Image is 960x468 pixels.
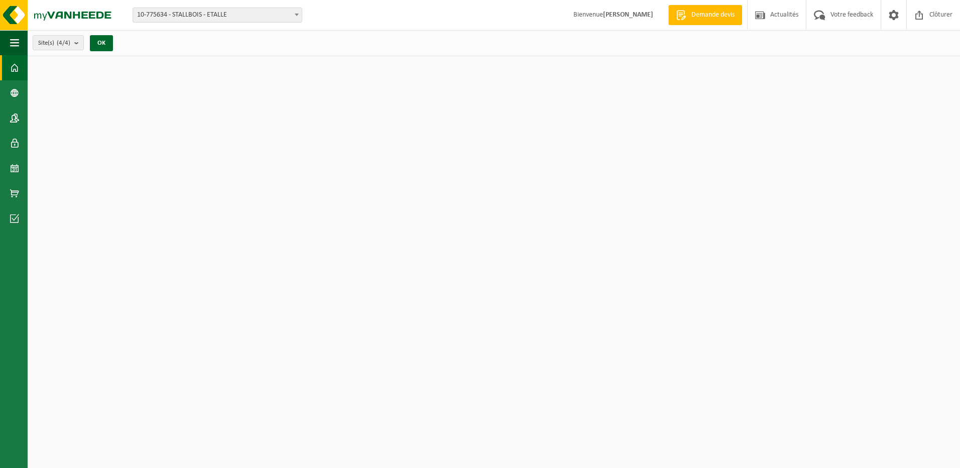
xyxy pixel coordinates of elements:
[57,40,70,46] count: (4/4)
[603,11,653,19] strong: [PERSON_NAME]
[38,36,70,51] span: Site(s)
[668,5,742,25] a: Demande devis
[33,35,84,50] button: Site(s)(4/4)
[133,8,302,23] span: 10-775634 - STALLBOIS - ETALLE
[90,35,113,51] button: OK
[689,10,737,20] span: Demande devis
[133,8,302,22] span: 10-775634 - STALLBOIS - ETALLE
